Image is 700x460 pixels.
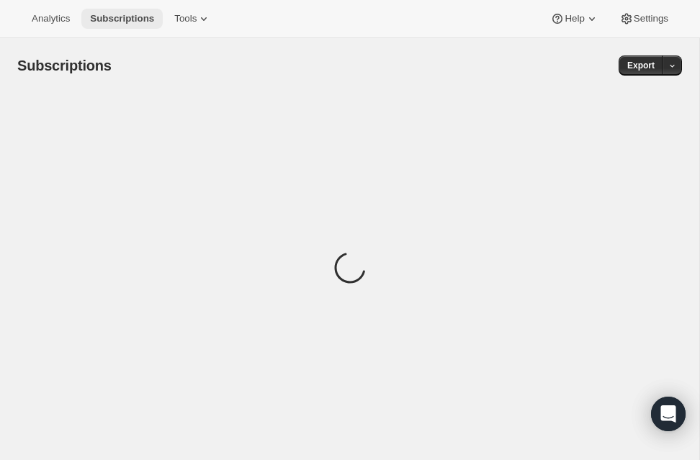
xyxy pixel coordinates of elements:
span: Settings [634,13,668,24]
span: Tools [174,13,197,24]
button: Analytics [23,9,78,29]
span: Analytics [32,13,70,24]
span: Subscriptions [17,58,112,73]
button: Tools [166,9,220,29]
button: Help [542,9,607,29]
div: Open Intercom Messenger [651,397,686,431]
button: Settings [611,9,677,29]
button: Export [619,55,663,76]
span: Subscriptions [90,13,154,24]
span: Export [627,60,655,71]
button: Subscriptions [81,9,163,29]
span: Help [565,13,584,24]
